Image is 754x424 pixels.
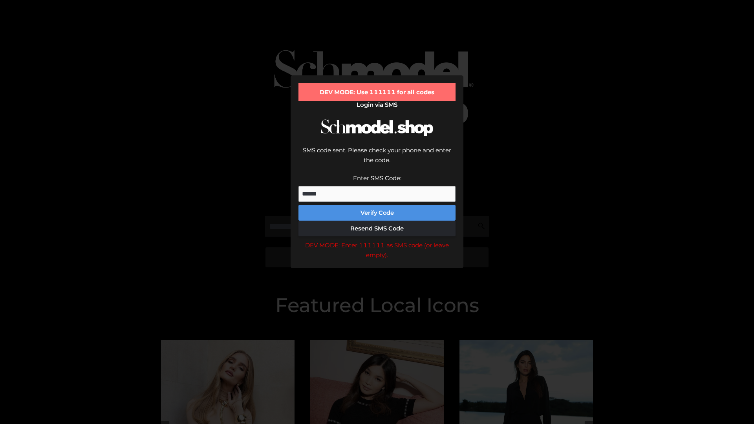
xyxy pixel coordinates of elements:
h2: Login via SMS [298,101,456,108]
button: Verify Code [298,205,456,221]
div: SMS code sent. Please check your phone and enter the code. [298,145,456,173]
label: Enter SMS Code: [353,174,401,182]
button: Resend SMS Code [298,221,456,236]
div: DEV MODE: Use 111111 for all codes [298,83,456,101]
div: DEV MODE: Enter 111111 as SMS code (or leave empty). [298,240,456,260]
img: Schmodel Logo [318,112,436,143]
